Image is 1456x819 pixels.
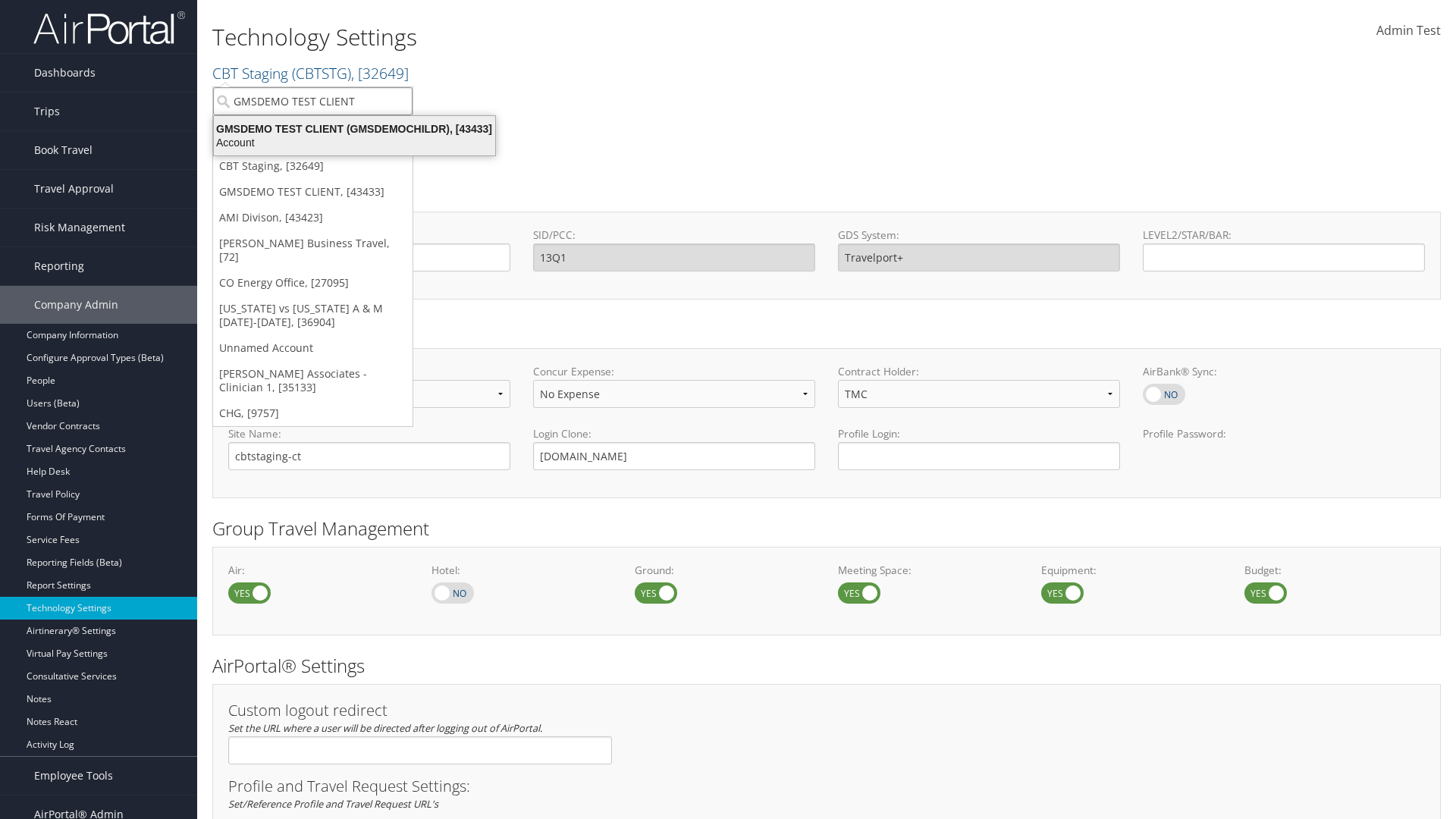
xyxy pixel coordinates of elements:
label: GDS System: [838,227,1120,243]
h2: AirPortal® Settings [212,653,1441,679]
label: Ground: [635,563,815,578]
label: Air: [228,563,409,578]
label: Hotel: [431,563,612,578]
input: Search Accounts [213,87,413,115]
a: CO Energy Office, [27095] [213,270,413,296]
span: Trips [34,93,60,130]
a: AMI Divison, [43423] [213,205,413,231]
label: Login Clone: [533,426,815,441]
label: Contract Holder: [838,364,1120,379]
a: CBT Staging [212,63,409,83]
a: [PERSON_NAME] Associates - Clinician 1, [35133] [213,361,413,400]
label: Site Name: [228,426,510,441]
a: Admin Test [1376,8,1441,55]
span: Travel Approval [34,170,114,208]
h1: Technology Settings [212,21,1031,53]
div: Account [205,136,504,149]
h2: GDS [212,180,1429,206]
span: , [ 32649 ] [351,63,409,83]
span: Book Travel [34,131,93,169]
h3: Profile and Travel Request Settings: [228,779,1425,794]
label: Profile Login: [838,426,1120,469]
h2: Group Travel Management [212,516,1441,541]
span: Employee Tools [34,757,113,795]
h3: Custom logout redirect [228,703,612,718]
a: CBT Staging, [32649] [213,153,413,179]
label: Meeting Space: [838,563,1018,578]
label: Profile Password: [1143,426,1425,469]
a: Unnamed Account [213,335,413,361]
em: Set/Reference Profile and Travel Request URL's [228,797,438,811]
span: Admin Test [1376,22,1441,39]
img: airportal-logo.png [33,10,185,45]
span: Dashboards [34,54,96,92]
span: ( CBTSTG ) [292,63,351,83]
span: Reporting [34,247,84,285]
a: CHG, [9757] [213,400,413,426]
label: AirBank® Sync: [1143,364,1425,379]
a: GMSDEMO TEST CLIENT, [43433] [213,179,413,205]
label: Concur Expense: [533,364,815,379]
em: Set the URL where a user will be directed after logging out of AirPortal. [228,721,542,735]
label: AirBank® Sync [1143,384,1185,405]
span: Company Admin [34,286,118,324]
label: Equipment: [1041,563,1222,578]
a: [US_STATE] vs [US_STATE] A & M [DATE]-[DATE], [36904] [213,296,413,335]
a: [PERSON_NAME] Business Travel, [72] [213,231,413,270]
span: Risk Management [34,209,125,246]
input: Profile Login: [838,442,1120,470]
label: SID/PCC: [533,227,815,243]
label: LEVEL2/STAR/BAR: [1143,227,1425,243]
label: Budget: [1244,563,1425,578]
div: GMSDEMO TEST CLIENT (GMSDEMOCHILDR), [43433] [205,122,504,136]
h2: Online Booking Tool [212,317,1441,343]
